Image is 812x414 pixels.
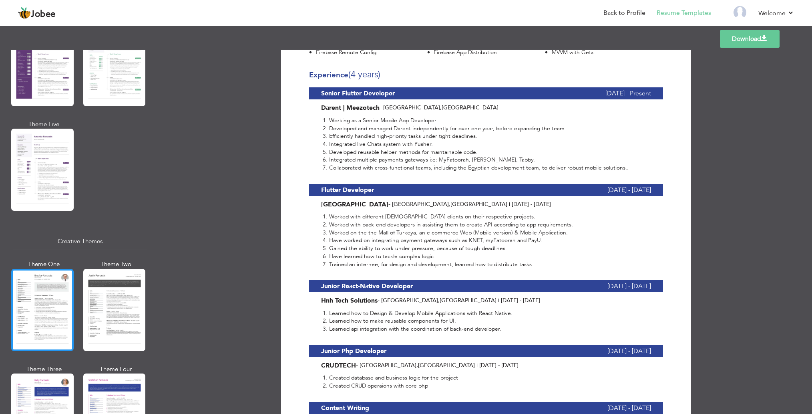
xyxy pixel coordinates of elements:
span: | [DATE] - [DATE] [476,361,519,369]
li: Created database and business logic for the project [329,374,651,382]
span: - [356,361,358,369]
b: Senior Flutter Developer [321,89,395,98]
span: [DATE] - [DATE] [607,345,651,357]
span: [DATE] - [DATE] [607,402,651,414]
span: , [440,104,442,111]
span: Hnh Tech Solutions [321,296,378,305]
li: Integrated live Chats system with Pusher. [329,140,651,148]
span: [DATE] - [DATE] [607,280,651,292]
li: Worked with back-end developers in assisting them to create API according to app requirements. [329,221,651,229]
div: Creative Themes [13,233,147,250]
b: Darent | Meezotech [321,103,380,112]
span: | [DATE] - [DATE] [498,297,540,304]
li: Efficiently handled high-priority tasks under tight deadlines. [329,132,651,140]
div: Theme Three [13,365,75,374]
span: CRUDTECH [321,361,356,370]
div: Theme Two [85,260,147,269]
li: Created CRUD operaions with core php [329,382,651,390]
span: , [449,200,450,208]
li: Worked with different [DEMOGRAPHIC_DATA] clients on their respective projects. [329,213,651,221]
a: Download [720,30,780,48]
div: Theme One [13,260,75,269]
span: , [416,361,418,369]
li: Worked on the the Mall of Turkeya, an e commerce Web (Mobile version) & Mobile Application. [329,229,651,237]
li: Developed and managed Darent independently for over one year, before expanding the team. [329,125,651,133]
a: Jobee [18,7,56,20]
div: Theme Four [85,365,147,374]
span: [DATE] - Present [605,87,651,99]
span: [GEOGRAPHIC_DATA] [GEOGRAPHIC_DATA] [360,361,475,369]
div: Firebase App Distribution [434,48,545,57]
span: [GEOGRAPHIC_DATA] [GEOGRAPHIC_DATA] [383,104,498,111]
span: [GEOGRAPHIC_DATA] [GEOGRAPHIC_DATA] [381,297,496,304]
span: [GEOGRAPHIC_DATA] [GEOGRAPHIC_DATA] [392,200,507,208]
b: Content Writing [321,404,369,412]
span: [DATE] - [DATE] [607,184,651,196]
a: Resume Templates [657,8,711,18]
li: Trained an internee, for design and development, learned how to distribute tasks. [329,261,651,269]
span: , [438,297,440,304]
img: Profile Img [734,6,746,19]
h3: Experience [309,70,663,79]
span: | [DATE] - [DATE] [509,200,551,208]
div: Theme Five [13,120,75,129]
li: Working as a Senior Mobile App Developer. [329,117,651,125]
b: Flutter Developer [321,186,374,194]
li: Developed reusable helper methods for maintainable code. [329,148,651,156]
li: Learned how to Design & Develop Mobile Applications with React Native. [329,309,651,317]
li: Have worked on integrating payment gateways such as KNET, myFatoorah and PayU. [329,236,651,244]
span: Jobee [31,10,56,19]
img: jobee.io [18,7,31,20]
b: Junior React-Native Developer [321,282,413,291]
li: Integrated multiple payments gateways i:e: MyFatoorah, [PERSON_NAME], Tabby. [329,156,651,164]
div: MVVM with Getx [551,48,663,57]
span: [GEOGRAPHIC_DATA] [321,200,388,209]
li: Collaborated with cross-functional teams, including the Egyptian development team, to deliver rob... [329,164,651,172]
span: (4 Years) [348,69,380,81]
a: Welcome [758,8,794,18]
span: - [380,103,382,111]
span: - [378,296,380,304]
a: Back to Profile [603,8,645,18]
li: Learned api integration with the coordination of back-end developer. [329,325,651,333]
div: Firebase Remote Config [316,48,427,57]
li: Learned how to make reusable components for UI. [329,317,651,325]
span: - [388,200,390,208]
li: Gained the ability to work under pressure, because of tough deadlines. [329,244,651,252]
b: Junior Php Developer [321,347,386,355]
li: Have learned how to tackle complex logic. [329,252,651,261]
